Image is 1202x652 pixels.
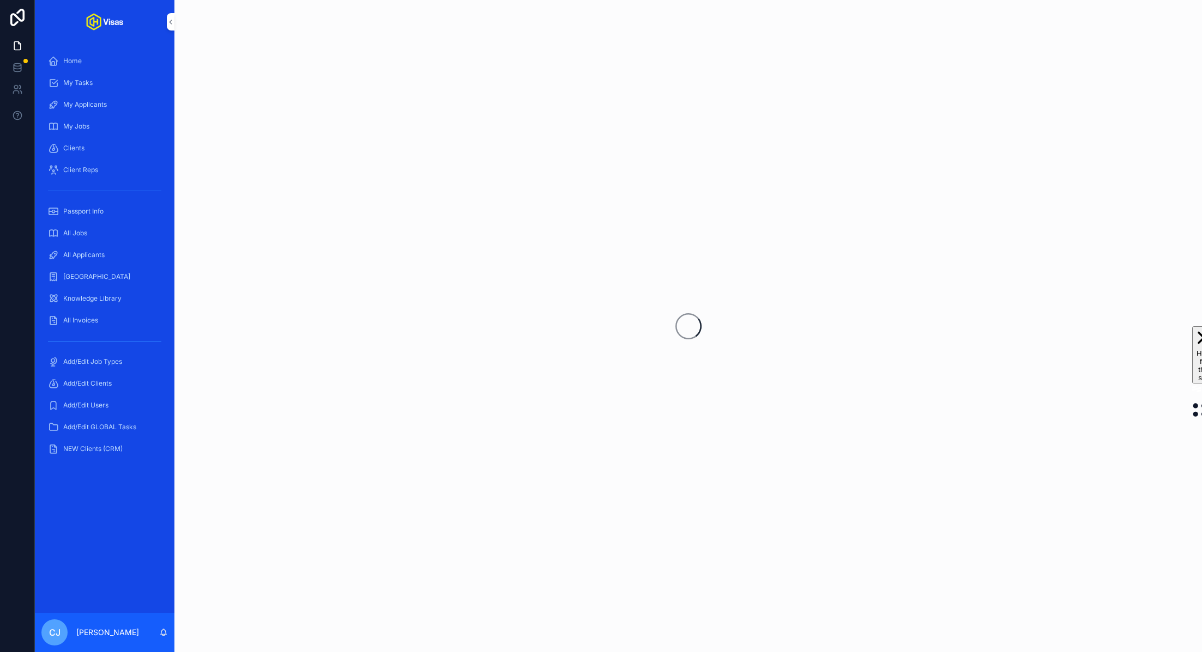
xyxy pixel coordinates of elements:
[35,44,174,473] div: scrollable content
[63,316,98,325] span: All Invoices
[63,144,84,153] span: Clients
[41,202,168,221] a: Passport Info
[41,310,168,330] a: All Invoices
[41,439,168,459] a: NEW Clients (CRM)
[63,272,130,281] span: [GEOGRAPHIC_DATA]
[63,57,82,65] span: Home
[41,395,168,415] a: Add/Edit Users
[63,229,87,237] span: All Jobs
[63,166,98,174] span: Client Reps
[63,401,108,410] span: Add/Edit Users
[63,357,122,366] span: Add/Edit Job Types
[86,13,123,31] img: App logo
[63,423,136,431] span: Add/Edit GLOBAL Tasks
[41,160,168,180] a: Client Reps
[41,73,168,93] a: My Tasks
[41,51,168,71] a: Home
[41,95,168,114] a: My Applicants
[63,251,105,259] span: All Applicants
[41,374,168,393] a: Add/Edit Clients
[41,417,168,437] a: Add/Edit GLOBAL Tasks
[41,245,168,265] a: All Applicants
[63,294,122,303] span: Knowledge Library
[76,627,139,638] p: [PERSON_NAME]
[41,267,168,287] a: [GEOGRAPHIC_DATA]
[41,117,168,136] a: My Jobs
[41,138,168,158] a: Clients
[63,100,107,109] span: My Applicants
[41,223,168,243] a: All Jobs
[63,122,89,131] span: My Jobs
[41,352,168,371] a: Add/Edit Job Types
[63,78,93,87] span: My Tasks
[63,207,104,216] span: Passport Info
[63,444,123,453] span: NEW Clients (CRM)
[49,626,61,639] span: CJ
[41,289,168,308] a: Knowledge Library
[63,379,112,388] span: Add/Edit Clients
